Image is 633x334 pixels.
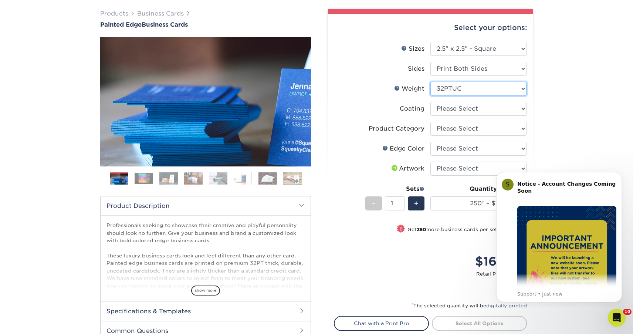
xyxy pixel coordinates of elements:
small: The selected quantity will be [412,303,527,308]
img: Business Cards 05 [209,172,227,185]
h2: Product Description [101,196,311,215]
span: 10 [623,309,632,315]
img: Business Cards 08 [283,172,302,185]
span: show more [191,286,220,296]
a: Chat with a Print Pro [334,316,429,331]
div: Sets [365,185,424,193]
span: Painted Edge [100,21,142,28]
h1: Business Cards [100,21,311,28]
img: Business Cards 01 [110,170,128,188]
a: Select All Options [432,316,527,331]
div: $163.00 [436,253,527,270]
img: Business Cards 07 [258,172,277,185]
div: Weight [394,84,424,93]
div: Coating [400,104,424,113]
iframe: Intercom notifications message [485,165,633,307]
div: Edge Color [382,144,424,153]
iframe: Intercom live chat [608,309,626,327]
div: Select your options: [334,14,527,42]
img: Business Cards 03 [159,172,178,185]
div: Sizes [401,44,424,53]
small: Retail Price: [340,270,527,277]
img: Business Cards 04 [184,172,203,185]
span: - [372,198,375,209]
a: Business Cards [137,10,184,17]
img: Business Cards 06 [234,172,252,185]
div: Sides [408,64,424,73]
small: Get more business cards per set for [407,227,527,234]
a: Products [100,10,128,17]
img: Business Cards 02 [135,173,153,184]
h2: Specifications & Templates [101,301,311,321]
div: Quantity per Set [430,185,527,193]
a: Painted EdgeBusiness Cards [100,21,311,28]
span: + [414,198,419,209]
span: ! [400,225,402,233]
div: Product Category [369,124,424,133]
div: Artwork [390,164,424,173]
strong: 250 [417,227,426,232]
